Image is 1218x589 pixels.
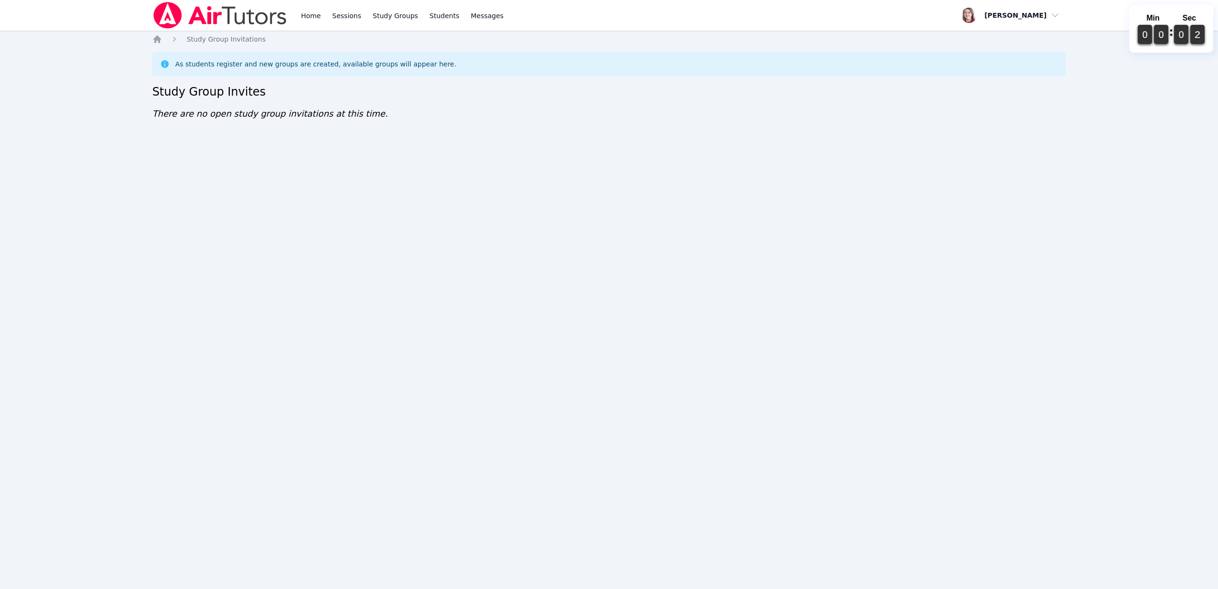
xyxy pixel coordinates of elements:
div: As students register and new groups are created, available groups will appear here. [175,59,456,69]
h2: Study Group Invites [152,84,1066,99]
span: There are no open study group invitations at this time. [152,109,388,119]
nav: Breadcrumb [152,34,1066,44]
a: Study Group Invitations [187,34,266,44]
span: Study Group Invitations [187,35,266,43]
span: Messages [471,11,504,21]
img: Air Tutors [152,2,288,29]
